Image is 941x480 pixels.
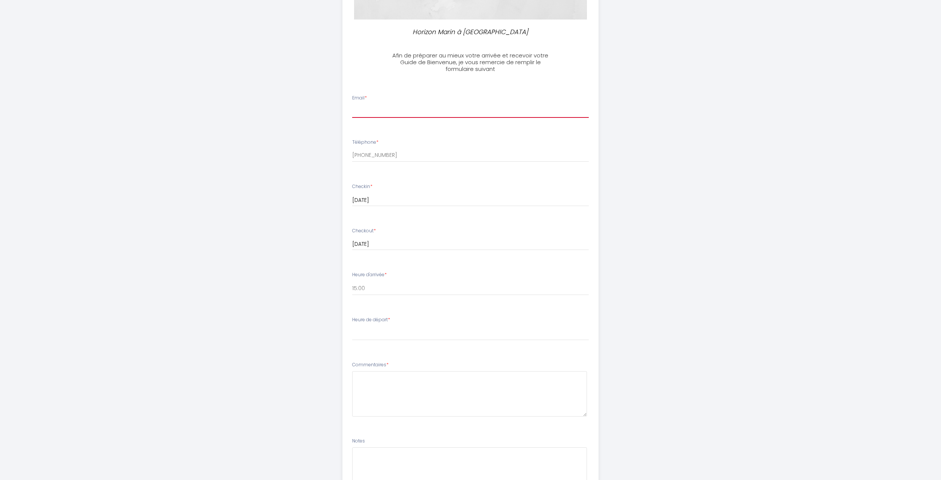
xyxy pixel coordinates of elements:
[352,361,389,369] label: Commentaires
[352,227,376,235] label: Checkout
[390,27,551,37] p: Horizon Marin à [GEOGRAPHIC_DATA]
[352,95,367,102] label: Email
[352,183,372,190] label: Checkin
[352,316,390,324] label: Heure de départ
[352,271,387,278] label: Heure d'arrivée
[387,52,554,72] h3: Afin de préparer au mieux votre arrivée et recevoir votre Guide de Bienvenue, je vous remercie de...
[352,438,365,445] label: Notes
[352,139,378,146] label: Téléphone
